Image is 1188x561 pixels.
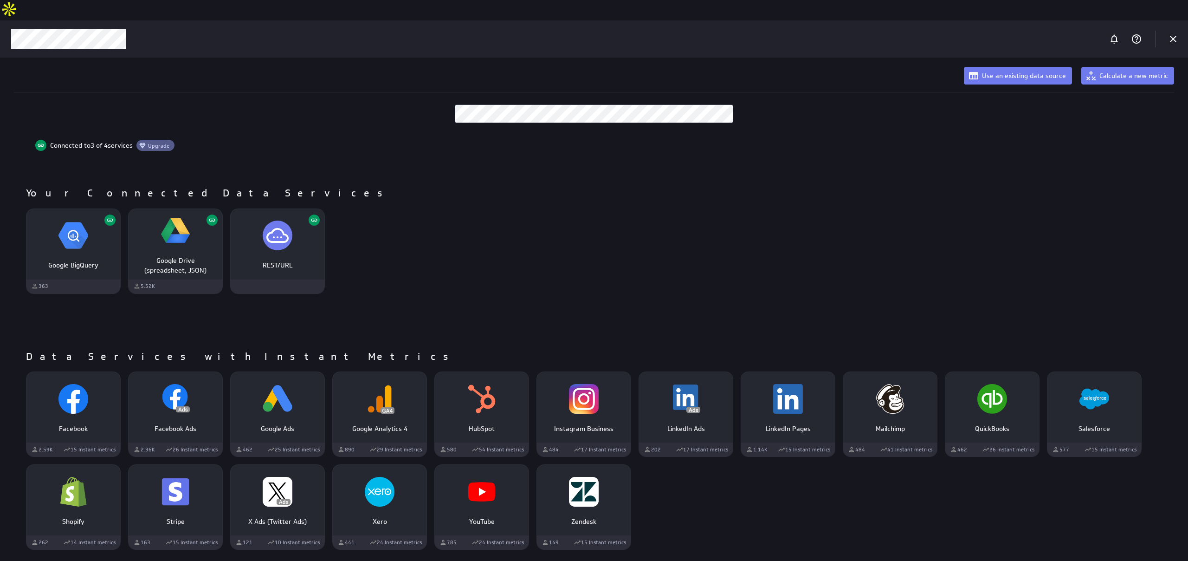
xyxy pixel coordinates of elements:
[644,446,661,454] div: Used by 202 customers
[542,539,559,547] div: Used by 149 customers
[1047,372,1142,457] div: Salesforce
[741,372,835,457] div: LinkedIn Pages
[337,446,355,454] div: Used by 890 customers
[267,446,320,454] div: Pre-built, curated metrics that help you visualize your essential data faster
[369,446,422,454] div: Pre-built, curated metrics that help you visualize your essential data faster
[377,446,422,454] span: 29 Instant metrics
[235,539,252,547] div: Used by 121 customers
[880,446,932,454] div: Pre-built, curated metrics that help you visualize your essential data faster
[345,539,355,547] span: 441
[1106,31,1122,47] div: Notifications
[536,372,631,457] div: Instagram Business
[471,446,524,454] div: Pre-built, curated metrics that help you visualize your essential data faster
[141,282,155,290] span: 5.52K
[263,384,292,414] img: image3543186115594903612.png
[649,424,723,434] p: LinkedIn Ads
[141,446,155,454] span: 2.36K
[479,539,524,547] span: 24 Instant metrics
[1091,446,1136,454] span: 15 Instant metrics
[581,446,626,454] span: 17 Instant metrics
[853,424,927,434] p: Mailchimp
[683,446,728,454] span: 17 Instant metrics
[434,372,529,457] div: HubSpot
[58,384,88,414] img: image4964431387773605974.png
[36,517,110,527] p: Shopify
[467,477,497,507] img: image2702108976787847277.png
[133,282,155,290] div: Used by 5,522 customers
[753,446,768,454] span: 1.14K
[141,539,150,547] span: 163
[957,446,967,454] span: 462
[275,539,320,547] span: 10 Instant metrics
[165,446,218,454] div: Pre-built, curated metrics that help you visualize your essential data faster
[1057,424,1131,434] p: Salesforce
[165,539,218,547] div: Pre-built, curated metrics that help you visualize your essential data faster
[342,424,417,434] p: Google Analytics 4
[1059,446,1069,454] span: 577
[342,517,417,527] p: Xero
[235,446,252,454] div: Used by 462 customers
[337,539,355,547] div: Used by 441 customers
[243,446,252,454] span: 462
[71,539,116,547] span: 14 Instant metrics
[676,446,728,454] div: Pre-built, curated metrics that help you visualize your essential data faster
[875,384,905,414] img: image4183868744798145679.png
[434,464,529,550] div: YouTube
[161,384,190,414] img: image653538761856308429.png
[26,464,121,550] div: Shopify
[63,446,116,454] div: Pre-built, curated metrics that help you visualize your essential data faster
[37,142,45,149] svg: To remove a service connection, you must remove all data sources associated with it.
[848,446,865,454] div: Used by 484 customers
[785,446,830,454] span: 15 Instant metrics
[267,539,320,547] div: Pre-built, curated metrics that help you visualize your essential data faster
[439,446,457,454] div: Used by 580 customers
[1099,72,1168,80] span: Calculate a new metric
[471,539,524,547] div: Pre-built, curated metrics that help you visualize your essential data faster
[128,464,223,550] div: Stripe
[887,446,932,454] span: 41 Instant metrics
[377,539,422,547] span: 24 Instant metrics
[581,539,626,547] span: 15 Instant metrics
[547,424,621,434] p: Instagram Business
[39,446,53,454] span: 2.59K
[1084,446,1136,454] div: Pre-built, curated metrics that help you visualize your essential data faster
[365,384,394,414] img: image8173474340458021267.png
[263,477,292,507] img: image5975910451985907682.png
[549,446,559,454] span: 484
[133,446,155,454] div: Used by 2,355 customers
[447,446,457,454] span: 580
[36,261,110,270] p: Google BigQuery
[173,539,218,547] span: 15 Instant metrics
[128,372,223,457] div: Facebook Ads
[26,372,121,457] div: Facebook
[671,384,701,414] img: image1700648537334601302.png
[447,539,457,547] span: 785
[950,446,967,454] div: Used by 462 customers
[977,384,1007,414] img: image6535073217888977942.png
[445,424,519,434] p: HubSpot
[138,256,213,275] p: Google Drive (spreadsheet, JSON)
[989,446,1034,454] span: 26 Instant metrics
[1165,31,1181,47] div: Cancel
[569,477,599,507] img: image8356082734611585169.png
[31,446,53,454] div: Used by 2,585 customers
[63,539,116,547] div: Pre-built, curated metrics that help you visualize your essential data faster
[982,446,1034,454] div: Pre-built, curated metrics that help you visualize your essential data faster
[1052,446,1069,454] div: Used by 577 customers
[26,209,121,294] div: Google BigQuery
[439,539,457,547] div: Used by 785 customers
[445,517,519,527] p: YouTube
[369,539,422,547] div: Pre-built, curated metrics that help you visualize your essential data faster
[479,446,524,454] span: 54 Instant metrics
[39,539,48,547] span: 262
[536,464,631,550] div: Zendesk
[138,424,213,434] p: Facebook Ads
[58,477,88,507] img: image1188255476925555105.png
[549,539,559,547] span: 149
[31,282,48,290] div: Used by 363 customers
[773,384,803,414] img: image4222062287757992839.png
[138,517,213,527] p: Stripe
[964,67,1072,85] button: Use an existing data source
[161,216,190,246] img: image6554840226126694000.png
[161,477,190,507] img: image1969453350040672647.png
